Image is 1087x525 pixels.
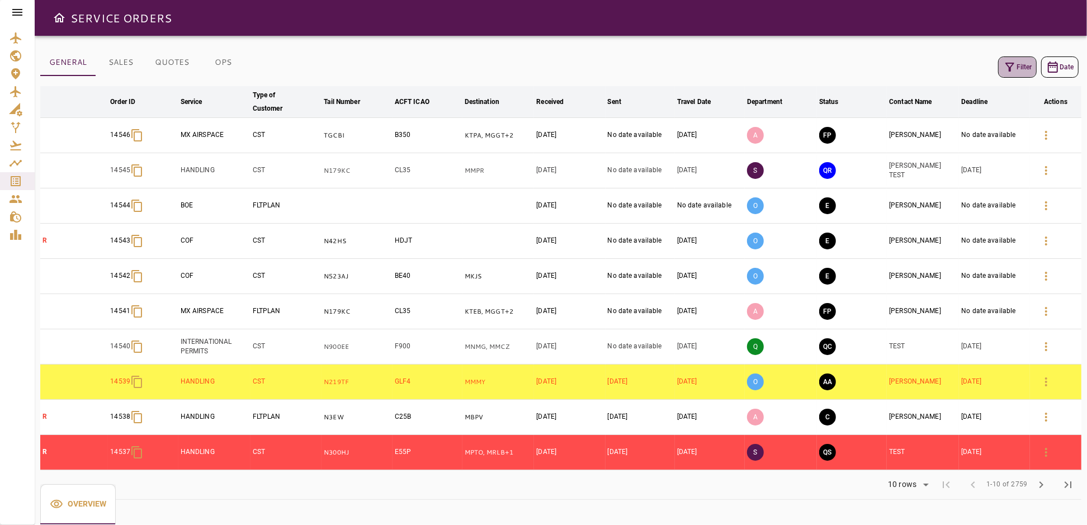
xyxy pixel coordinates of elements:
[747,373,764,390] p: O
[534,435,605,470] td: [DATE]
[819,197,836,214] button: EXECUTION
[178,259,251,294] td: COF
[606,259,675,294] td: No date available
[324,307,390,316] p: N179KC
[393,224,462,259] td: HDJT
[536,95,564,108] div: Received
[747,444,764,461] p: S
[70,9,172,27] h6: SERVICE ORDERS
[251,188,322,224] td: FLTPLAN
[324,448,390,457] p: N300HJ
[251,259,322,294] td: CST
[1034,478,1048,491] span: chevron_right
[110,342,130,351] p: 14540
[465,342,532,352] p: MNMG, MMCZ
[819,409,836,425] button: CLOSED
[747,197,764,214] p: O
[933,471,960,498] span: First Page
[110,271,130,281] p: 14542
[110,95,150,108] span: Order ID
[465,166,532,176] p: MMPR
[887,435,959,470] td: TEST
[324,166,390,176] p: N179KC
[534,259,605,294] td: [DATE]
[393,435,462,470] td: E55P
[110,306,130,316] p: 14541
[178,365,251,400] td: HANDLING
[181,95,202,108] div: Service
[959,188,1030,224] td: No date available
[677,95,711,108] div: Travel Date
[608,95,622,108] div: Sent
[887,259,959,294] td: [PERSON_NAME]
[40,484,116,524] div: basic tabs example
[536,95,578,108] span: Received
[110,236,130,245] p: 14543
[395,95,444,108] span: ACFT ICAO
[959,224,1030,259] td: No date available
[198,49,248,76] button: OPS
[889,95,947,108] span: Contact Name
[178,153,251,188] td: HANDLING
[747,95,797,108] span: Department
[110,447,130,457] p: 14537
[251,329,322,365] td: CST
[253,88,305,115] div: Type of Customer
[534,188,605,224] td: [DATE]
[465,272,532,281] p: MKJS
[42,412,106,422] p: R
[324,95,374,108] span: Tail Number
[606,435,675,470] td: [DATE]
[251,365,322,400] td: CST
[747,303,764,320] p: A
[178,224,251,259] td: COF
[961,95,1002,108] span: Deadline
[819,233,836,249] button: EXECUTION
[42,236,106,245] p: R
[747,127,764,144] p: A
[959,435,1030,470] td: [DATE]
[606,153,675,188] td: No date available
[393,329,462,365] td: F900
[1033,333,1060,360] button: Details
[1055,471,1081,498] span: Last Page
[747,268,764,285] p: O
[606,329,675,365] td: No date available
[606,118,675,153] td: No date available
[887,329,959,365] td: TEST
[178,329,251,365] td: INTERNATIONAL PERMITS
[465,377,532,387] p: MMMY
[393,365,462,400] td: GLF4
[675,294,745,329] td: [DATE]
[324,413,390,422] p: N3EW
[110,165,130,175] p: 14545
[110,377,130,386] p: 14539
[747,338,764,355] p: Q
[1033,439,1060,466] button: Details
[1033,228,1060,254] button: Details
[324,377,390,387] p: N219TF
[1033,263,1060,290] button: Details
[747,409,764,425] p: A
[1033,157,1060,184] button: Details
[961,95,987,108] div: Deadline
[747,95,782,108] div: Department
[324,95,360,108] div: Tail Number
[534,365,605,400] td: [DATE]
[747,162,764,179] p: S
[1061,478,1075,491] span: last_page
[959,294,1030,329] td: No date available
[40,484,116,524] button: Overview
[887,153,959,188] td: [PERSON_NAME] TEST
[251,294,322,329] td: FLTPLAN
[675,224,745,259] td: [DATE]
[959,329,1030,365] td: [DATE]
[819,95,853,108] span: Status
[251,153,322,188] td: CST
[181,95,217,108] span: Service
[819,127,836,144] button: FINAL PREPARATION
[1028,471,1055,498] span: Next Page
[253,88,320,115] span: Type of Customer
[887,365,959,400] td: [PERSON_NAME]
[887,118,959,153] td: [PERSON_NAME]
